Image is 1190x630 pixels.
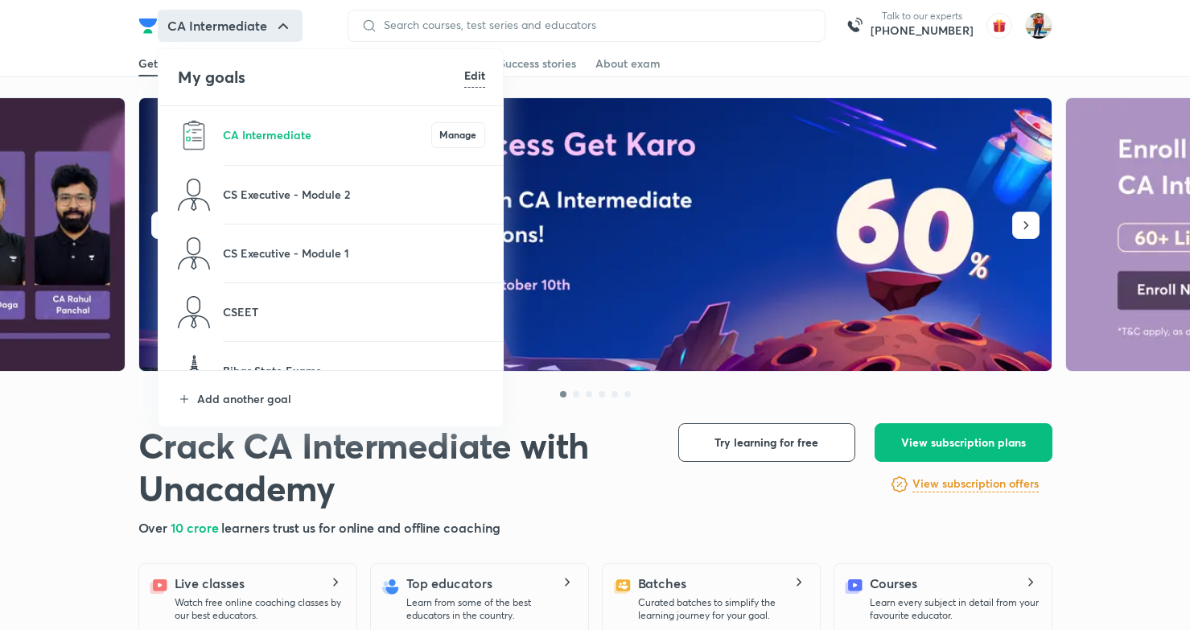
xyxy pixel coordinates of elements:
button: Manage [431,122,485,148]
img: CA Intermediate [178,119,210,151]
p: CS Executive - Module 2 [223,186,485,203]
img: CS Executive - Module 1 [178,237,210,270]
h6: Edit [464,67,485,84]
img: Bihar State Exams [178,355,210,387]
p: Bihar State Exams [223,362,485,379]
p: CA Intermediate [223,126,431,143]
h4: My goals [178,65,464,89]
p: CS Executive - Module 1 [223,245,485,261]
p: Add another goal [197,390,485,407]
img: CS Executive - Module 2 [178,179,210,211]
img: CSEET [178,296,210,328]
p: CSEET [223,303,485,320]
